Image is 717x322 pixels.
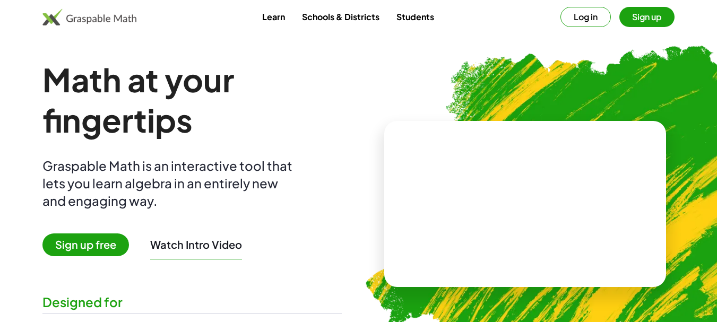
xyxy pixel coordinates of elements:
[560,7,611,27] button: Log in
[293,7,388,27] a: Schools & Districts
[150,238,242,251] button: Watch Intro Video
[42,293,342,311] div: Designed for
[42,233,129,256] span: Sign up free
[254,7,293,27] a: Learn
[388,7,443,27] a: Students
[619,7,675,27] button: Sign up
[445,164,604,243] video: What is this? This is dynamic math notation. Dynamic math notation plays a central role in how Gr...
[42,59,342,140] h1: Math at your fingertips
[42,157,297,210] div: Graspable Math is an interactive tool that lets you learn algebra in an entirely new and engaging...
